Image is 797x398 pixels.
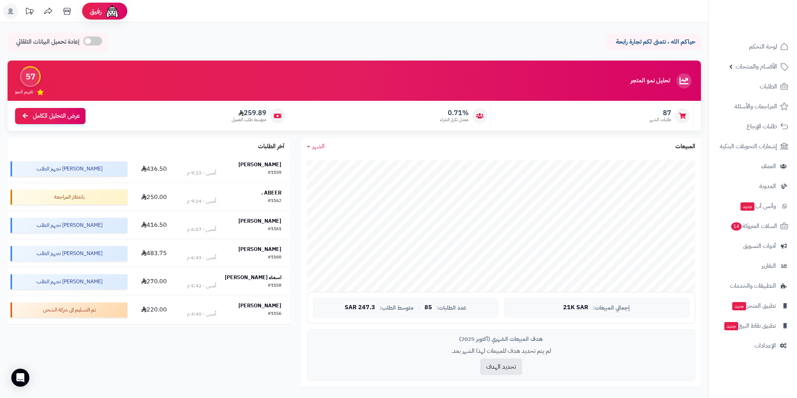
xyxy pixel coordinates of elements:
[187,226,216,233] div: أمس - 6:57 م
[33,112,80,120] span: عرض التحليل الكامل
[732,302,746,310] span: جديد
[762,261,776,271] span: التقارير
[307,142,325,151] a: الشهر
[713,297,792,315] a: تطبيق المتجرجديد
[437,305,466,311] span: عدد الطلبات:
[440,109,469,117] span: 0.71%
[730,281,776,291] span: التطبيقات والخدمات
[258,143,284,150] h3: آخر الطلبات
[649,117,671,123] span: طلبات الشهر
[238,161,281,169] strong: [PERSON_NAME]
[16,38,79,46] span: إعادة تحميل البيانات التلقائي
[713,177,792,195] a: المدونة
[187,310,216,318] div: أمس - 4:40 م
[105,4,120,19] img: ai-face.png
[713,97,792,115] a: المراجعات والأسئلة
[724,322,738,330] span: جديد
[754,340,776,351] span: الإعدادات
[187,169,216,177] div: أمس - 9:23 م
[268,282,281,290] div: #1158
[759,181,776,191] span: المدونة
[649,109,671,117] span: 87
[713,257,792,275] a: التقارير
[238,302,281,310] strong: [PERSON_NAME]
[11,302,127,317] div: تم التسليم الى شركة الشحن
[238,245,281,253] strong: [PERSON_NAME]
[418,305,420,310] span: |
[760,81,777,92] span: الطلبات
[130,268,178,296] td: 270.00
[130,296,178,324] td: 220.00
[15,89,33,95] span: تقييم النمو
[713,237,792,255] a: أدوات التسويق
[741,202,754,211] span: جديد
[261,189,281,197] strong: ABEER .
[11,274,127,289] div: [PERSON_NAME] تجهيز الطلب
[11,190,127,205] div: بانتظار المراجعة
[631,77,670,84] h3: تحليل نمو المتجر
[345,304,375,311] span: 247.3 SAR
[268,254,281,261] div: #1160
[713,117,792,135] a: طلبات الإرجاع
[15,108,86,124] a: عرض التحليل الكامل
[761,161,776,172] span: العملاء
[713,77,792,96] a: الطلبات
[313,347,689,355] p: لم يتم تحديد هدف للمبيعات لهذا الشهر بعد.
[713,317,792,335] a: تطبيق نقاط البيعجديد
[730,221,777,231] span: السلات المتروكة
[713,217,792,235] a: السلات المتروكة14
[713,38,792,56] a: لوحة التحكم
[268,310,281,318] div: #1156
[480,359,522,375] button: تحديد الهدف
[747,121,777,132] span: طلبات الإرجاع
[130,211,178,239] td: 416.50
[736,61,777,72] span: الأقسام والمنتجات
[713,277,792,295] a: التطبيقات والخدمات
[563,304,588,311] span: 21K SAR
[232,109,266,117] span: 259.89
[380,305,414,311] span: متوسط الطلب:
[313,335,689,343] div: هدف المبيعات الشهري (أكتوبر 2025)
[268,169,281,177] div: #1159
[187,254,216,261] div: أمس - 6:43 م
[740,201,776,211] span: وآتس آب
[612,38,695,46] p: حياكم الله ، نتمنى لكم تجارة رابحة
[90,7,102,16] span: رفيق
[713,337,792,355] a: الإعدادات
[440,117,469,123] span: معدل تكرار الشراء
[187,282,216,290] div: أمس - 5:42 م
[130,240,178,267] td: 483.75
[238,217,281,225] strong: [PERSON_NAME]
[11,161,127,176] div: [PERSON_NAME] تجهيز الطلب
[720,141,777,152] span: إشعارات التحويلات البنكية
[268,197,281,205] div: #1162
[713,157,792,175] a: العملاء
[593,305,630,311] span: إجمالي المبيعات:
[187,197,216,205] div: أمس - 9:24 م
[268,226,281,233] div: #1161
[312,142,325,151] span: الشهر
[225,273,281,281] strong: اسماء [PERSON_NAME]
[11,246,127,261] div: [PERSON_NAME] تجهيز الطلب
[11,218,127,233] div: [PERSON_NAME] تجهيز الطلب
[724,321,776,331] span: تطبيق نقاط البيع
[713,197,792,215] a: وآتس آبجديد
[713,137,792,155] a: إشعارات التحويلات البنكية
[743,241,776,251] span: أدوات التسويق
[232,117,266,123] span: متوسط طلب العميل
[11,369,29,387] div: Open Intercom Messenger
[424,304,432,311] span: 85
[130,183,178,211] td: 250.00
[734,101,777,112] span: المراجعات والأسئلة
[20,4,39,21] a: تحديثات المنصة
[731,222,742,231] span: 14
[749,41,777,52] span: لوحة التحكم
[130,155,178,183] td: 436.50
[675,143,695,150] h3: المبيعات
[731,301,776,311] span: تطبيق المتجر
[746,20,790,36] img: logo-2.png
